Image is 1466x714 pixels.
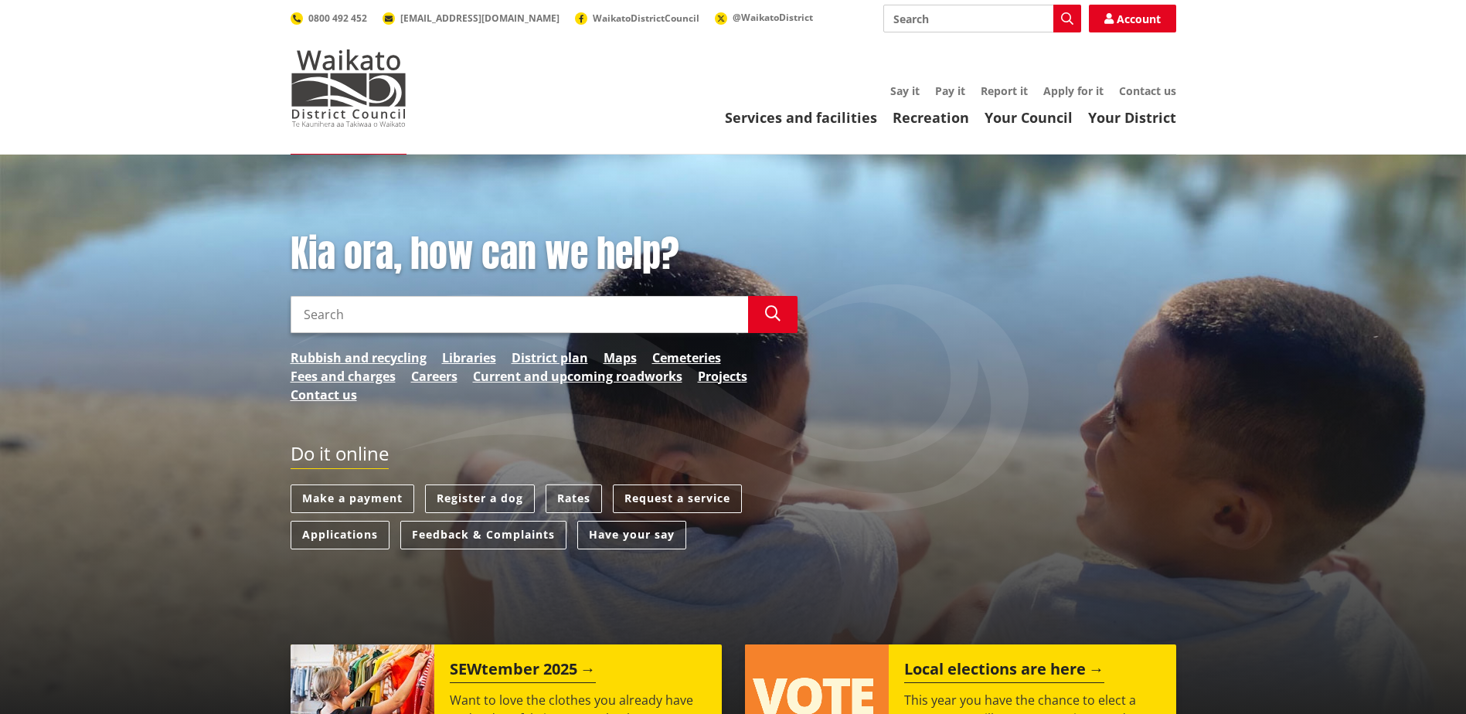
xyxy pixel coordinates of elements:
[715,11,813,24] a: @WaikatoDistrict
[883,5,1081,32] input: Search input
[893,108,969,127] a: Recreation
[400,12,560,25] span: [EMAIL_ADDRESS][DOMAIN_NAME]
[291,12,367,25] a: 0800 492 452
[613,484,742,513] a: Request a service
[1089,5,1176,32] a: Account
[698,367,747,386] a: Projects
[291,348,427,367] a: Rubbish and recycling
[725,108,877,127] a: Services and facilities
[308,12,367,25] span: 0800 492 452
[291,49,406,127] img: Waikato District Council - Te Kaunihera aa Takiwaa o Waikato
[604,348,637,367] a: Maps
[291,521,389,549] a: Applications
[473,367,682,386] a: Current and upcoming roadworks
[981,83,1028,98] a: Report it
[512,348,588,367] a: District plan
[442,348,496,367] a: Libraries
[593,12,699,25] span: WaikatoDistrictCouncil
[291,296,748,333] input: Search input
[575,12,699,25] a: WaikatoDistrictCouncil
[400,521,566,549] a: Feedback & Complaints
[291,443,389,470] h2: Do it online
[733,11,813,24] span: @WaikatoDistrict
[652,348,721,367] a: Cemeteries
[291,367,396,386] a: Fees and charges
[291,484,414,513] a: Make a payment
[1088,108,1176,127] a: Your District
[577,521,686,549] a: Have your say
[890,83,920,98] a: Say it
[935,83,965,98] a: Pay it
[1043,83,1104,98] a: Apply for it
[904,660,1104,683] h2: Local elections are here
[411,367,457,386] a: Careers
[425,484,535,513] a: Register a dog
[383,12,560,25] a: [EMAIL_ADDRESS][DOMAIN_NAME]
[546,484,602,513] a: Rates
[291,386,357,404] a: Contact us
[1119,83,1176,98] a: Contact us
[450,660,596,683] h2: SEWtember 2025
[291,232,798,277] h1: Kia ora, how can we help?
[985,108,1073,127] a: Your Council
